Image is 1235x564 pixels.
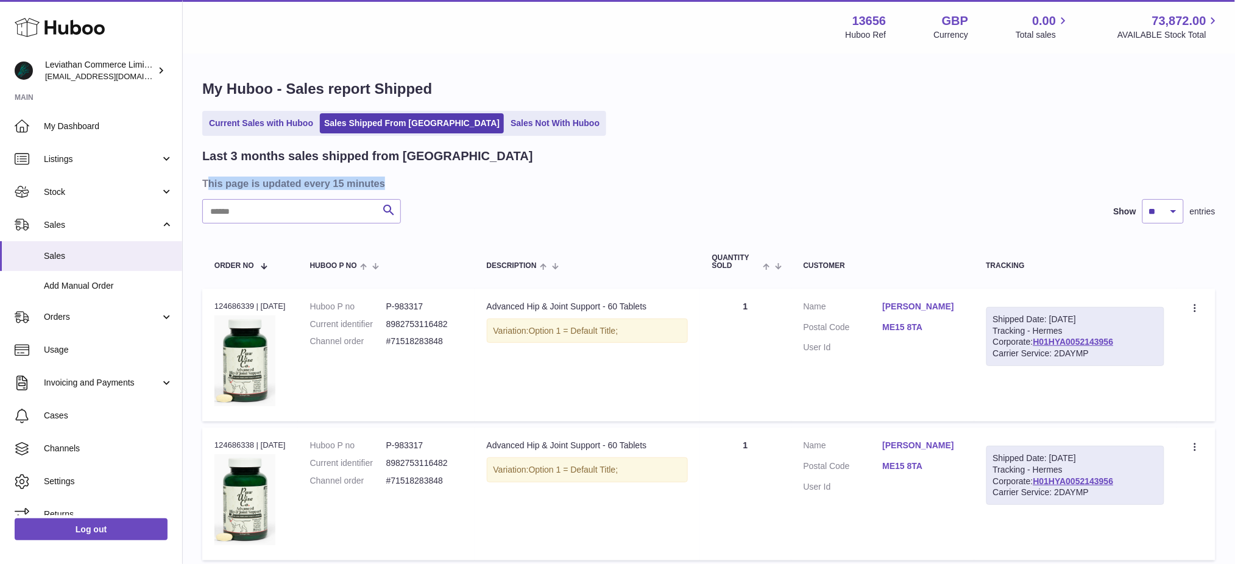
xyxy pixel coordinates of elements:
div: Variation: [487,319,688,344]
span: Total sales [1016,29,1070,41]
dt: Channel order [310,336,386,347]
a: H01HYA0052143956 [1033,337,1114,347]
span: Invoicing and Payments [44,377,160,389]
a: Current Sales with Huboo [205,113,317,133]
dt: User Id [804,342,883,353]
span: 73,872.00 [1152,13,1206,29]
span: Sales [44,250,173,262]
div: Tracking [986,262,1164,270]
span: Channels [44,443,173,454]
span: [EMAIL_ADDRESS][DOMAIN_NAME] [45,71,179,81]
span: Cases [44,410,173,421]
dt: Name [804,440,883,454]
strong: 13656 [852,13,886,29]
span: Description [487,262,537,270]
a: 0.00 Total sales [1016,13,1070,41]
span: 0.00 [1033,13,1056,29]
dd: 8982753116482 [386,319,462,330]
dd: #71518283848 [386,475,462,487]
label: Show [1114,206,1136,217]
dt: Huboo P no [310,440,386,451]
span: Option 1 = Default Title; [529,326,618,336]
div: Advanced Hip & Joint Support - 60 Tablets [487,440,688,451]
a: [PERSON_NAME] [883,301,962,312]
td: 1 [700,428,791,560]
span: My Dashboard [44,121,173,132]
div: Advanced Hip & Joint Support - 60 Tablets [487,301,688,312]
dt: Postal Code [804,460,883,475]
div: Shipped Date: [DATE] [993,314,1158,325]
dd: P-983317 [386,301,462,312]
span: Order No [214,262,254,270]
dd: 8982753116482 [386,457,462,469]
div: Carrier Service: 2DAYMP [993,348,1158,359]
dt: User Id [804,481,883,493]
span: Stock [44,186,160,198]
dd: #71518283848 [386,336,462,347]
div: 124686338 | [DATE] [214,440,286,451]
a: Sales Shipped From [GEOGRAPHIC_DATA] [320,113,504,133]
a: H01HYA0052143956 [1033,476,1114,486]
span: Orders [44,311,160,323]
img: 136561724244976.jpg [214,315,275,406]
div: 124686339 | [DATE] [214,301,286,312]
a: Log out [15,518,168,540]
dt: Channel order [310,475,386,487]
a: ME15 8TA [883,460,962,472]
dd: P-983317 [386,440,462,451]
dt: Postal Code [804,322,883,336]
dt: Current identifier [310,319,386,330]
img: support@pawwise.co [15,62,33,80]
h3: This page is updated every 15 minutes [202,177,1212,190]
img: 136561724244976.jpg [214,454,275,545]
div: Currency [934,29,969,41]
a: Sales Not With Huboo [506,113,604,133]
dt: Name [804,301,883,315]
span: Add Manual Order [44,280,173,292]
td: 1 [700,289,791,421]
div: Tracking - Hermes Corporate: [986,307,1164,367]
span: Usage [44,344,173,356]
span: Option 1 = Default Title; [529,465,618,474]
span: entries [1190,206,1216,217]
span: Sales [44,219,160,231]
div: Carrier Service: 2DAYMP [993,487,1158,498]
div: Shipped Date: [DATE] [993,453,1158,464]
div: Leviathan Commerce Limited [45,59,155,82]
a: 73,872.00 AVAILABLE Stock Total [1117,13,1220,41]
dt: Current identifier [310,457,386,469]
span: Quantity Sold [712,254,760,270]
span: Listings [44,153,160,165]
div: Customer [804,262,962,270]
div: Tracking - Hermes Corporate: [986,446,1164,506]
h1: My Huboo - Sales report Shipped [202,79,1216,99]
span: AVAILABLE Stock Total [1117,29,1220,41]
span: Settings [44,476,173,487]
div: Variation: [487,457,688,482]
div: Huboo Ref [846,29,886,41]
a: [PERSON_NAME] [883,440,962,451]
a: ME15 8TA [883,322,962,333]
span: Returns [44,509,173,520]
span: Huboo P no [310,262,357,270]
h2: Last 3 months sales shipped from [GEOGRAPHIC_DATA] [202,148,533,164]
dt: Huboo P no [310,301,386,312]
strong: GBP [942,13,968,29]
